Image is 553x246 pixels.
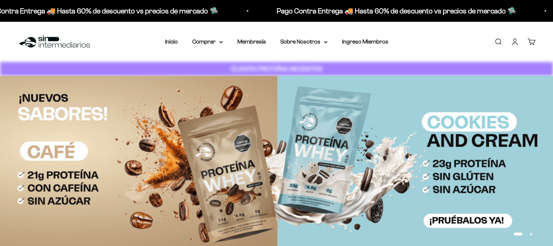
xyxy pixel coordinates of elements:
[237,38,266,45] a: Membresía
[342,38,388,45] a: Ingreso Miembros
[280,37,328,46] summary: Sobre Nosotros
[192,37,223,46] summary: Comprar
[277,5,516,17] p: Pago Contra Entrega 🚚 Hasta 60% de descuento vs precios de mercado 🛸
[165,38,178,45] a: Inicio
[231,65,322,73] strong: CUANTA PROTEÍNA NECESITAS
